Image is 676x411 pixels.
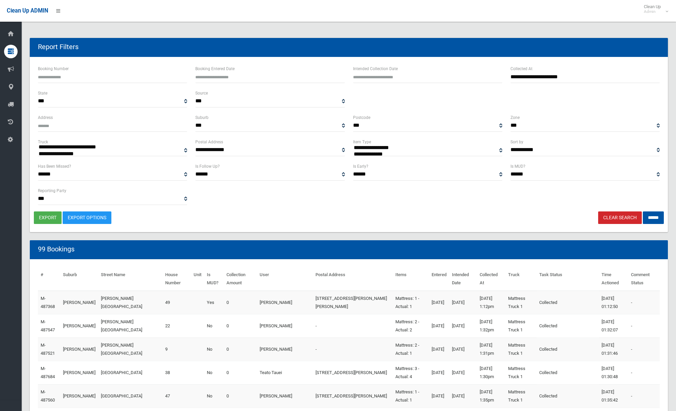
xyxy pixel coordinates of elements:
td: [DATE] 1:30pm [477,361,506,384]
td: Collected [537,314,599,337]
th: Collection Amount [224,267,257,291]
td: - [628,361,660,384]
td: Mattress Truck 1 [505,314,537,337]
th: Task Status [537,267,599,291]
th: Items [393,267,429,291]
td: Teato Tauei [257,361,313,384]
td: [DATE] [449,384,477,408]
label: Item Type [353,138,371,146]
th: Is MUD? [204,267,224,291]
th: House Number [162,267,191,291]
td: [PERSON_NAME] [60,291,98,314]
a: M-487547 [41,319,55,332]
td: [DATE] 1:35pm [477,384,506,408]
th: Street Name [98,267,162,291]
th: Intended Date [449,267,477,291]
td: Mattress Truck 1 [505,291,537,314]
td: [PERSON_NAME] [257,384,313,408]
td: [PERSON_NAME][GEOGRAPHIC_DATA] [98,291,162,314]
td: - [628,291,660,314]
th: Truck [505,267,537,291]
td: Mattress: 2 - Actual: 2 [393,314,429,337]
td: Collected [537,361,599,384]
td: 0 [224,314,257,337]
td: [DATE] 01:35:42 [599,384,628,408]
td: Collected [537,291,599,314]
label: Booking Number [38,65,69,73]
td: Mattress: 3 - Actual: 4 [393,361,429,384]
td: Yes [204,291,224,314]
small: Admin [644,9,661,14]
td: [DATE] [429,337,449,361]
a: M-487560 [41,389,55,403]
td: [PERSON_NAME] [60,337,98,361]
td: Mattress: 1 - Actual: 1 [393,291,429,314]
th: Unit [191,267,204,291]
td: [PERSON_NAME] [257,291,313,314]
td: [DATE] 01:31:46 [599,337,628,361]
header: Report Filters [30,40,87,54]
td: [DATE] [449,337,477,361]
th: Collected At [477,267,506,291]
td: [PERSON_NAME][GEOGRAPHIC_DATA] [98,314,162,337]
td: No [204,361,224,384]
td: - [313,337,392,361]
header: 99 Bookings [30,243,83,256]
td: 0 [224,337,257,361]
label: Collected At [510,65,532,73]
th: Entered [429,267,449,291]
td: No [204,337,224,361]
td: Collected [537,384,599,408]
td: Mattress: 2 - Actual: 1 [393,337,429,361]
td: [DATE] [449,314,477,337]
td: No [204,314,224,337]
a: M-487684 [41,366,55,379]
a: Clear Search [598,211,642,224]
td: 22 [162,314,191,337]
td: [DATE] [449,361,477,384]
td: [PERSON_NAME] [60,384,98,408]
td: 38 [162,361,191,384]
td: [DATE] 01:12:50 [599,291,628,314]
th: Postal Address [313,267,392,291]
td: - [628,314,660,337]
a: Export Options [63,211,111,224]
label: Truck [38,138,48,146]
th: Suburb [60,267,98,291]
td: [DATE] [429,291,449,314]
td: Mattress Truck 1 [505,361,537,384]
td: 0 [224,361,257,384]
th: User [257,267,313,291]
td: [STREET_ADDRESS][PERSON_NAME] [313,361,392,384]
td: [PERSON_NAME] [257,337,313,361]
td: - [628,337,660,361]
th: Comment Status [628,267,660,291]
td: Mattress Truck 1 [505,384,537,408]
td: - [628,384,660,408]
a: M-487521 [41,343,55,356]
td: [PERSON_NAME] [257,314,313,337]
label: Intended Collection Date [353,65,398,73]
td: Mattress Truck 1 [505,337,537,361]
td: [PERSON_NAME] [60,361,98,384]
td: [PERSON_NAME] [60,314,98,337]
th: Time Actioned [599,267,628,291]
td: [STREET_ADDRESS][PERSON_NAME][PERSON_NAME] [313,291,392,314]
td: 0 [224,291,257,314]
td: [DATE] 1:12pm [477,291,506,314]
td: 0 [224,384,257,408]
td: [DATE] 01:32:07 [599,314,628,337]
label: Booking Entered Date [195,65,235,73]
td: [GEOGRAPHIC_DATA] [98,384,162,408]
td: 9 [162,337,191,361]
button: export [34,211,62,224]
td: No [204,384,224,408]
td: [DATE] 1:32pm [477,314,506,337]
td: [STREET_ADDRESS][PERSON_NAME] [313,384,392,408]
td: 49 [162,291,191,314]
td: Mattress: 1 - Actual: 1 [393,384,429,408]
span: Clean Up ADMIN [7,7,48,14]
td: [DATE] 01:30:48 [599,361,628,384]
span: Clean Up [640,4,668,14]
td: [PERSON_NAME][GEOGRAPHIC_DATA] [98,337,162,361]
